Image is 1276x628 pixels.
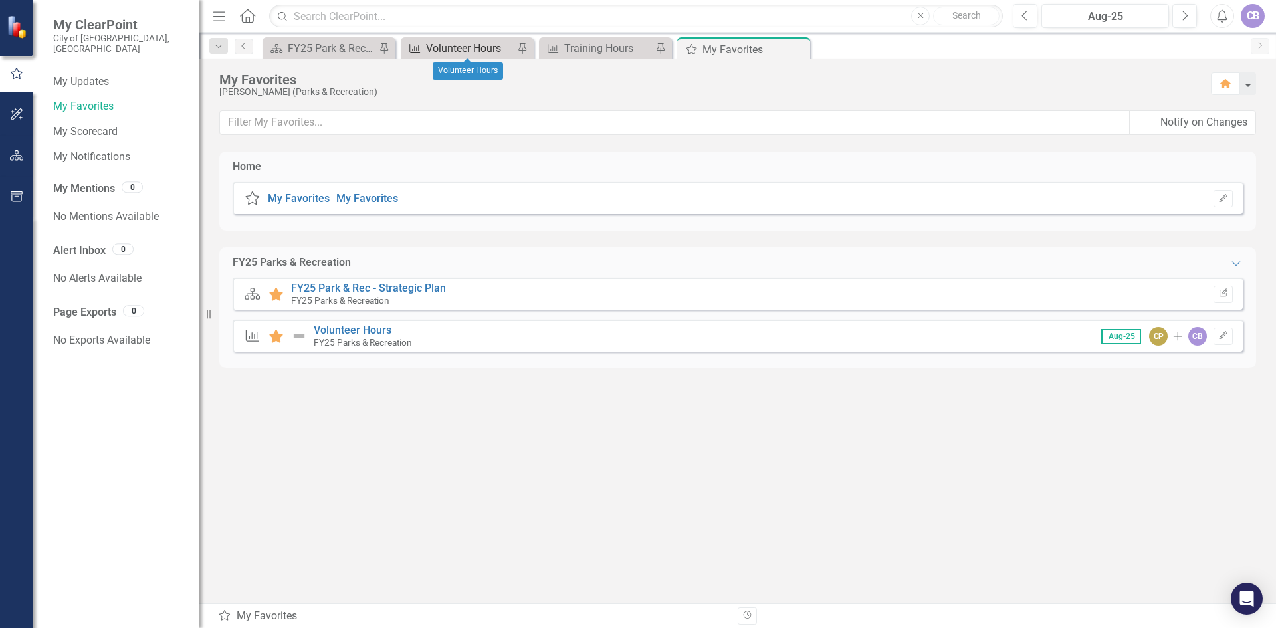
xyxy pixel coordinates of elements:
[542,40,652,56] a: Training Hours
[1149,327,1168,346] div: CP
[53,17,186,33] span: My ClearPoint
[122,182,143,193] div: 0
[291,328,307,344] img: Not Defined
[1214,190,1233,207] button: Set Home Page
[269,5,1003,28] input: Search ClearPoint...
[336,192,398,205] a: My Favorites
[112,243,134,255] div: 0
[53,124,186,140] a: My Scorecard
[266,40,375,56] a: FY25 Park & Rec - Strategic Plan
[1231,583,1263,615] div: Open Intercom Messenger
[219,110,1130,135] input: Filter My Favorites...
[53,99,186,114] a: My Favorites
[53,203,186,230] div: No Mentions Available
[1046,9,1164,25] div: Aug-25
[53,265,186,292] div: No Alerts Available
[1241,4,1265,28] button: CB
[1101,329,1141,344] span: Aug-25
[219,87,1198,97] div: [PERSON_NAME] (Parks & Recreation)
[53,181,115,197] a: My Mentions
[218,609,728,624] div: My Favorites
[933,7,1000,25] button: Search
[53,33,186,54] small: City of [GEOGRAPHIC_DATA], [GEOGRAPHIC_DATA]
[1041,4,1169,28] button: Aug-25
[564,40,652,56] div: Training Hours
[314,324,391,336] a: Volunteer Hours
[702,41,807,58] div: My Favorites
[233,255,351,270] div: FY25 Parks & Recreation
[7,15,30,38] img: ClearPoint Strategy
[314,337,412,348] small: FY25 Parks & Recreation
[53,150,186,165] a: My Notifications
[219,72,1198,87] div: My Favorites
[1188,327,1207,346] div: CB
[433,62,503,80] div: Volunteer Hours
[123,305,144,316] div: 0
[404,40,514,56] a: Volunteer Hours
[53,243,106,259] a: Alert Inbox
[53,74,186,90] a: My Updates
[426,40,514,56] div: Volunteer Hours
[233,159,261,175] div: Home
[53,305,116,320] a: Page Exports
[268,192,330,205] a: My Favorites
[288,40,375,56] div: FY25 Park & Rec - Strategic Plan
[952,10,981,21] span: Search
[291,295,389,306] small: FY25 Parks & Recreation
[291,282,446,294] a: FY25 Park & Rec - Strategic Plan
[1160,115,1247,130] div: Notify on Changes
[53,327,186,354] div: No Exports Available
